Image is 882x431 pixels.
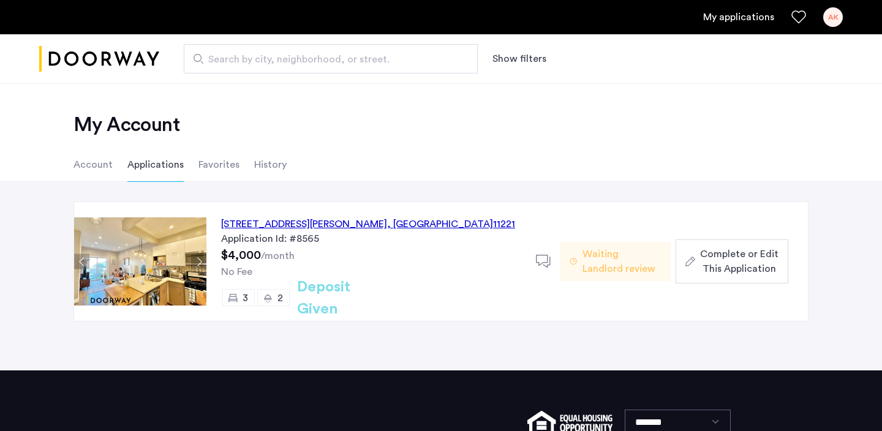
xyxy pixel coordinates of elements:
[277,293,283,303] span: 2
[221,267,252,277] span: No Fee
[74,217,206,305] img: Apartment photo
[127,148,184,182] li: Applications
[73,113,809,137] h2: My Account
[184,44,478,73] input: Apartment Search
[676,239,788,283] button: button
[297,276,394,320] h2: Deposit Given
[261,251,295,261] sub: /month
[221,231,521,246] div: Application Id: #8565
[39,36,159,82] img: logo
[254,148,287,182] li: History
[191,254,206,269] button: Next apartment
[791,10,806,24] a: Favorites
[73,148,113,182] li: Account
[39,36,159,82] a: Cazamio logo
[243,293,248,303] span: 3
[387,219,493,229] span: , [GEOGRAPHIC_DATA]
[198,148,239,182] li: Favorites
[492,51,546,66] button: Show or hide filters
[208,52,443,67] span: Search by city, neighborhood, or street.
[221,249,261,261] span: $4,000
[703,10,774,24] a: My application
[823,7,843,27] div: AK
[582,247,661,276] span: Waiting Landlord review
[74,254,89,269] button: Previous apartment
[221,217,515,231] div: [STREET_ADDRESS][PERSON_NAME] 11221
[700,247,778,276] span: Complete or Edit This Application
